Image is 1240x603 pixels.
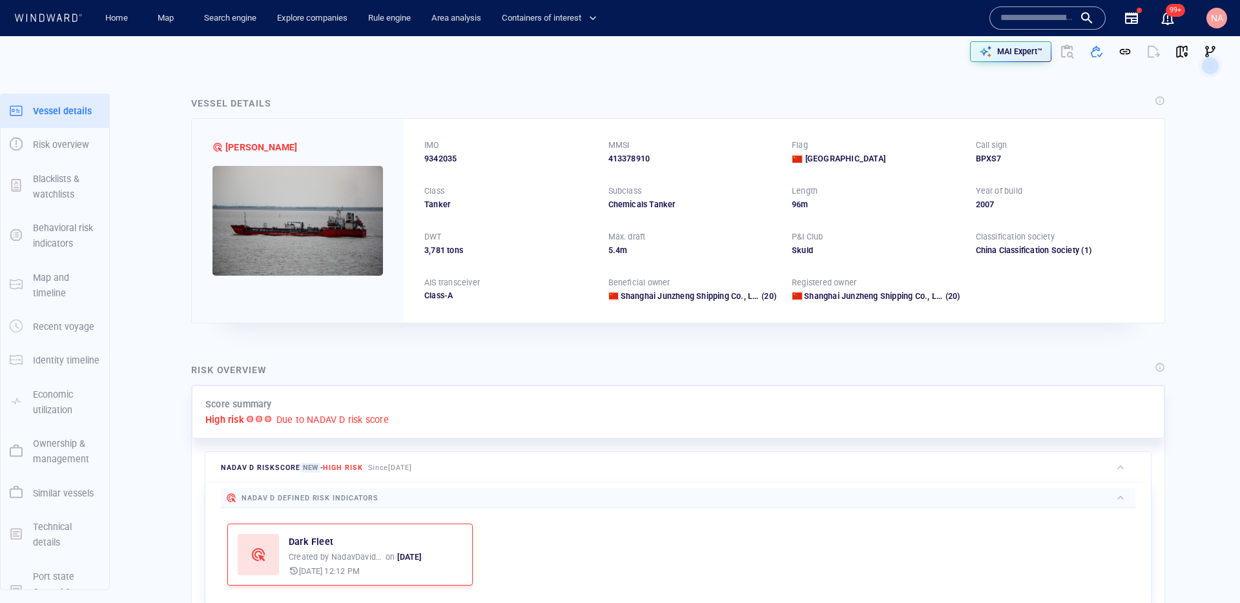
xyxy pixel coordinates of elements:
[33,485,94,501] p: Similar vessels
[615,245,620,255] span: 4
[1152,3,1183,34] button: 99+
[424,199,593,210] div: Tanker
[1,486,109,498] a: Similar vessels
[1,395,109,407] a: Economic utilization
[976,245,1144,256] div: China Classification Society
[1,229,109,241] a: Behavioral risk indicators
[1,378,109,427] button: Economic utilization
[33,319,94,334] p: Recent voyage
[976,199,1144,210] div: 2007
[608,277,670,289] p: Beneficial owner
[424,185,444,197] p: Class
[1,211,109,261] button: Behavioral risk indicators
[276,412,389,427] p: Due to NADAV D risk score
[397,551,421,563] p: [DATE]
[1,94,109,128] button: Vessel details
[368,464,413,472] span: Since [DATE]
[1,162,109,212] button: Blacklists & watchlists
[1082,37,1111,66] button: Add to vessel list
[997,46,1042,57] p: MAI Expert™
[801,199,808,209] span: m
[608,199,777,210] div: Chemicals Tanker
[33,103,92,119] p: Vessel details
[1185,545,1230,593] iframe: Chat
[1166,4,1185,17] span: 99+
[1079,245,1144,256] span: (1)
[33,436,100,467] p: Ownership & management
[1160,10,1175,26] div: Notification center
[1,261,109,311] button: Map and timeline
[33,220,100,252] p: Behavioral risk indicators
[272,7,353,30] a: Explore companies
[804,291,960,302] a: Shanghai Junzheng Shipping Co., Ltd. (20)
[1168,37,1196,66] button: View on map
[331,551,383,563] div: NadavDavidson
[805,153,885,165] span: [GEOGRAPHIC_DATA]
[33,387,100,418] p: Economic utilization
[205,396,272,412] p: Score summary
[1,179,109,192] a: Blacklists & watchlists
[424,277,480,289] p: AIS transceiver
[792,139,808,151] p: Flag
[289,534,333,549] a: Dark Fleet
[970,41,1051,62] button: MAI Expert™
[1,320,109,332] a: Recent voyage
[199,7,262,30] a: Search engine
[976,139,1008,151] p: Call sign
[792,199,801,209] span: 96
[976,185,1023,197] p: Year of build
[792,231,823,243] p: P&I Club
[242,494,378,502] span: NADAV D defined risk indicators
[792,277,856,289] p: Registered owner
[976,231,1055,243] p: Classification society
[608,245,613,255] span: 5
[299,566,360,577] p: [DATE] 12:12 PM
[502,11,597,26] span: Containers of interest
[1,104,109,116] a: Vessel details
[1,476,109,510] button: Similar vessels
[424,291,453,300] span: Class-A
[608,185,642,197] p: Subclass
[1,445,109,457] a: Ownership & management
[289,551,422,563] p: Created by on
[221,463,363,473] span: NADAV D risk score -
[621,291,763,301] span: Shanghai Junzheng Shipping Co., Ltd.
[608,231,646,243] p: Max. draft
[96,7,137,30] button: Home
[100,7,133,30] a: Home
[613,245,615,255] span: .
[424,139,440,151] p: IMO
[1,343,109,377] button: Identity timeline
[1,427,109,476] button: Ownership & management
[804,291,946,301] span: Shanghai Junzheng Shipping Co., Ltd.
[1,128,109,161] button: Risk overview
[212,166,383,276] img: 6616635c64ca754f409754a5_0
[33,137,89,152] p: Risk overview
[147,7,189,30] button: Map
[497,7,608,30] button: Containers of interest
[33,171,100,203] p: Blacklists & watchlists
[943,291,960,302] span: (20)
[191,96,271,111] div: Vessel details
[608,139,630,151] p: MMSI
[976,245,1080,256] div: China Classification Society
[1,527,109,540] a: Technical details
[212,142,223,152] div: NADAV D defined risk: high risk
[426,7,486,30] a: Area analysis
[1,138,109,150] a: Risk overview
[1211,13,1223,23] span: NA
[363,7,416,30] a: Rule engine
[1,354,109,366] a: Identity timeline
[621,291,776,302] a: Shanghai Junzheng Shipping Co., Ltd. (20)
[424,245,593,256] div: 3,781 tons
[424,153,457,165] span: 9342035
[1196,37,1224,66] button: Visual Link Analysis
[608,153,777,165] div: 413378910
[1,510,109,560] button: Technical details
[759,291,776,302] span: (20)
